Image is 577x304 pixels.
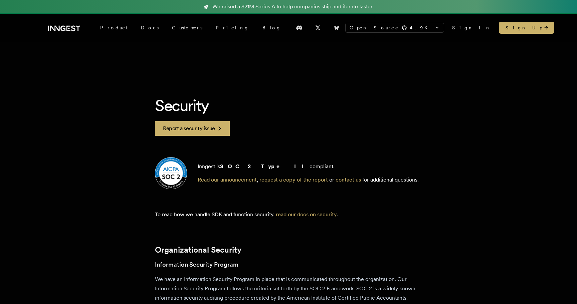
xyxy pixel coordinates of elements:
a: Customers [165,22,209,34]
img: SOC 2 [155,157,187,189]
a: Docs [134,22,165,34]
strong: SOC 2 Type II [220,163,310,170]
span: 4.9 K [410,24,432,31]
p: We have an Information Security Program in place that is communicated throughout the organization... [155,275,422,303]
h2: Organizational Security [155,245,422,255]
p: To read how we handle SDK and function security, . [155,211,422,219]
a: read our docs on security [276,211,337,218]
a: Discord [292,22,307,33]
a: contact us [336,177,361,183]
a: Read our announcement [198,177,257,183]
a: X [311,22,325,33]
span: We raised a $21M Series A to help companies ship and iterate faster. [212,3,374,11]
a: Pricing [209,22,256,34]
p: , or for additional questions. [198,176,419,184]
a: Sign In [452,24,491,31]
span: Open Source [350,24,399,31]
div: Product [93,22,134,34]
a: Report a security issue [155,121,230,136]
a: Bluesky [329,22,344,33]
a: Blog [256,22,288,34]
p: Inngest is compliant. [198,163,419,171]
a: request a copy of the report [259,177,328,183]
a: Sign Up [499,22,554,34]
h3: Information Security Program [155,260,422,269]
h1: Security [155,95,422,116]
